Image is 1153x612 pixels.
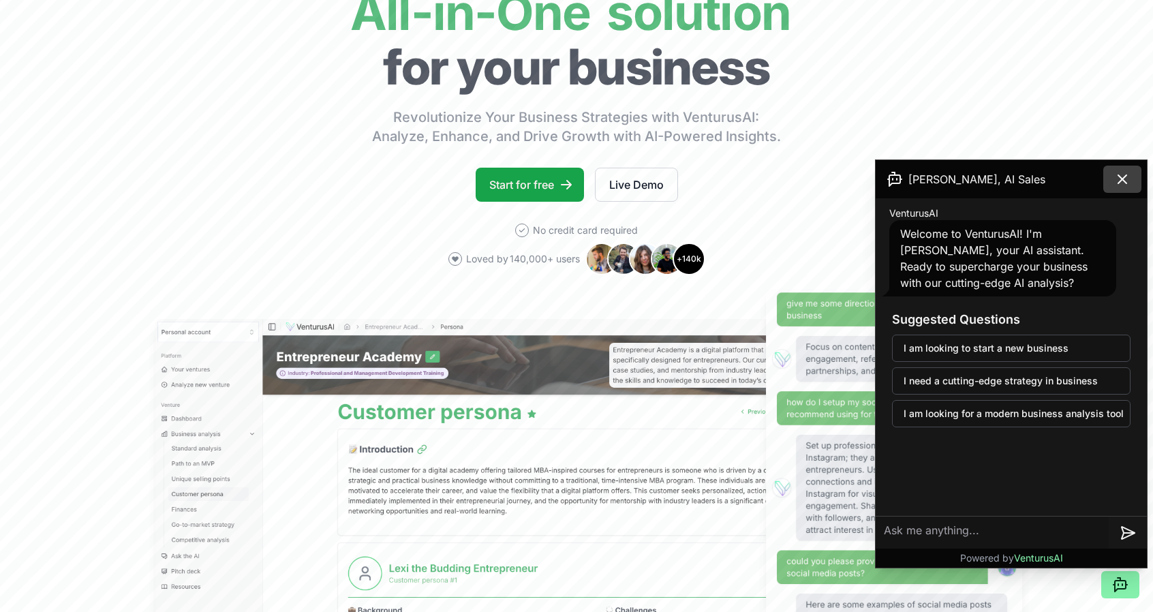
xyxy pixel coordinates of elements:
[607,243,640,275] img: Avatar 2
[908,171,1045,187] span: [PERSON_NAME], AI Sales
[476,168,584,202] a: Start for free
[960,551,1063,565] p: Powered by
[900,227,1088,290] span: Welcome to VenturusAI! I'm [PERSON_NAME], your AI assistant. Ready to supercharge your business w...
[892,400,1131,427] button: I am looking for a modern business analysis tool
[595,168,678,202] a: Live Demo
[892,335,1131,362] button: I am looking to start a new business
[892,367,1131,395] button: I need a cutting-edge strategy in business
[651,243,683,275] img: Avatar 4
[892,310,1131,329] h3: Suggested Questions
[1014,552,1063,564] span: VenturusAI
[629,243,662,275] img: Avatar 3
[585,243,618,275] img: Avatar 1
[889,206,938,220] span: VenturusAI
